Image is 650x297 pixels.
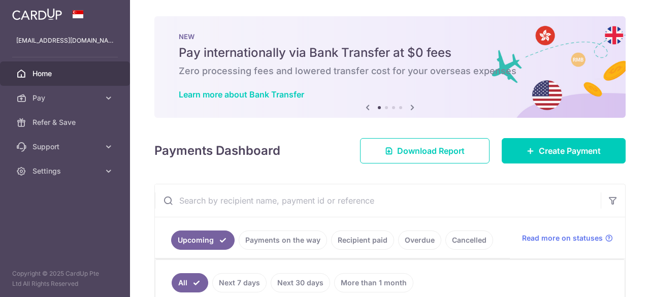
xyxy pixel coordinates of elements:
[172,273,208,292] a: All
[32,142,100,152] span: Support
[32,93,100,103] span: Pay
[179,32,601,41] p: NEW
[171,230,235,250] a: Upcoming
[239,230,327,250] a: Payments on the way
[522,233,613,243] a: Read more on statuses
[32,166,100,176] span: Settings
[398,230,441,250] a: Overdue
[397,145,465,157] span: Download Report
[522,233,603,243] span: Read more on statuses
[179,65,601,77] h6: Zero processing fees and lowered transfer cost for your overseas expenses
[502,138,626,163] a: Create Payment
[331,230,394,250] a: Recipient paid
[179,45,601,61] h5: Pay internationally via Bank Transfer at $0 fees
[32,69,100,79] span: Home
[154,142,280,160] h4: Payments Dashboard
[445,230,493,250] a: Cancelled
[12,8,62,20] img: CardUp
[334,273,413,292] a: More than 1 month
[155,184,601,217] input: Search by recipient name, payment id or reference
[271,273,330,292] a: Next 30 days
[360,138,490,163] a: Download Report
[179,89,304,100] a: Learn more about Bank Transfer
[154,16,626,118] img: Bank transfer banner
[212,273,267,292] a: Next 7 days
[32,117,100,127] span: Refer & Save
[539,145,601,157] span: Create Payment
[16,36,114,46] p: [EMAIL_ADDRESS][DOMAIN_NAME]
